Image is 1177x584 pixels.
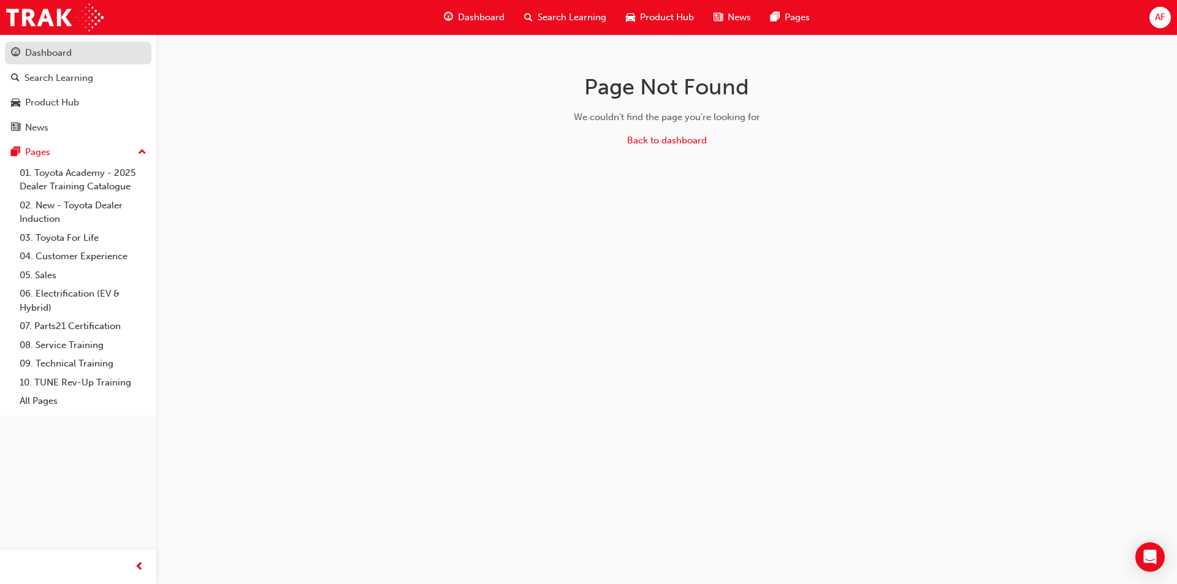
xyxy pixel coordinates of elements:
[444,10,453,25] span: guage-icon
[5,42,151,64] a: Dashboard
[138,145,147,161] span: up-icon
[135,559,144,575] span: prev-icon
[15,392,151,411] a: All Pages
[25,96,79,110] div: Product Hub
[1135,542,1165,572] div: Open Intercom Messenger
[11,123,20,134] span: news-icon
[25,46,72,60] div: Dashboard
[704,5,761,30] a: news-iconNews
[11,73,20,84] span: search-icon
[640,10,694,25] span: Product Hub
[11,97,20,108] span: car-icon
[626,10,635,25] span: car-icon
[1155,10,1165,25] span: AF
[6,4,104,31] img: Trak
[473,110,861,124] div: We couldn't find the page you're looking for
[458,10,505,25] span: Dashboard
[514,5,616,30] a: search-iconSearch Learning
[5,67,151,89] a: Search Learning
[524,10,533,25] span: search-icon
[1149,7,1171,28] button: AF
[15,229,151,248] a: 03. Toyota For Life
[785,10,810,25] span: Pages
[15,164,151,196] a: 01. Toyota Academy - 2025 Dealer Training Catalogue
[761,5,820,30] a: pages-iconPages
[25,71,93,85] div: Search Learning
[15,266,151,285] a: 05. Sales
[627,135,707,146] a: Back to dashboard
[538,10,606,25] span: Search Learning
[434,5,514,30] a: guage-iconDashboard
[25,145,50,159] div: Pages
[771,10,780,25] span: pages-icon
[15,373,151,392] a: 10. TUNE Rev-Up Training
[15,247,151,266] a: 04. Customer Experience
[5,116,151,139] a: News
[473,74,861,100] h1: Page Not Found
[25,121,48,135] div: News
[15,336,151,355] a: 08. Service Training
[15,317,151,336] a: 07. Parts21 Certification
[15,284,151,317] a: 06. Electrification (EV & Hybrid)
[5,141,151,164] button: Pages
[11,48,20,59] span: guage-icon
[714,10,723,25] span: news-icon
[5,91,151,114] a: Product Hub
[728,10,751,25] span: News
[11,147,20,158] span: pages-icon
[15,354,151,373] a: 09. Technical Training
[616,5,704,30] a: car-iconProduct Hub
[15,196,151,229] a: 02. New - Toyota Dealer Induction
[5,39,151,141] button: DashboardSearch LearningProduct HubNews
